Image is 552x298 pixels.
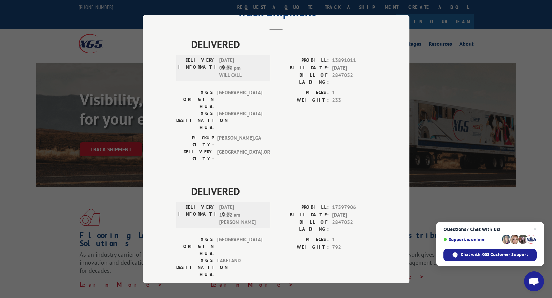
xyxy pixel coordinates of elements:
[276,219,329,233] label: BILL OF LADING:
[217,134,262,148] span: [PERSON_NAME] , GA
[176,148,214,162] label: DELIVERY CITY:
[176,89,214,110] label: XGS ORIGIN HUB:
[276,89,329,97] label: PIECES:
[217,236,262,257] span: [GEOGRAPHIC_DATA]
[332,211,376,219] span: [DATE]
[332,96,376,104] span: 233
[531,225,539,233] span: Close chat
[443,237,499,242] span: Support is online
[332,204,376,211] span: 17597906
[217,110,262,131] span: [GEOGRAPHIC_DATA]
[443,249,537,261] div: Chat with XGS Customer Support
[332,243,376,251] span: 792
[332,219,376,233] span: 2847052
[276,211,329,219] label: BILL DATE:
[276,96,329,104] label: WEIGHT:
[176,7,376,20] h2: Track Shipment
[443,227,537,232] span: Questions? Chat with us!
[219,57,264,79] span: [DATE] 05:00 pm WILL CALL
[176,236,214,257] label: XGS ORIGIN HUB:
[276,243,329,251] label: WEIGHT:
[178,57,216,79] label: DELIVERY INFORMATION:
[332,57,376,64] span: 13891011
[276,236,329,244] label: PIECES:
[332,89,376,97] span: 1
[276,64,329,72] label: BILL DATE:
[524,271,544,291] div: Open chat
[461,252,528,258] span: Chat with XGS Customer Support
[217,257,262,278] span: LAKELAND
[176,281,214,295] label: PICKUP CITY:
[219,204,264,226] span: [DATE] 10:22 am [PERSON_NAME]
[217,148,262,162] span: [GEOGRAPHIC_DATA] , OR
[276,57,329,64] label: PROBILL:
[332,64,376,72] span: [DATE]
[176,134,214,148] label: PICKUP CITY:
[217,89,262,110] span: [GEOGRAPHIC_DATA]
[176,110,214,131] label: XGS DESTINATION HUB:
[178,204,216,226] label: DELIVERY INFORMATION:
[276,204,329,211] label: PROBILL:
[191,37,376,52] span: DELIVERED
[176,257,214,278] label: XGS DESTINATION HUB:
[191,184,376,199] span: DELIVERED
[217,281,262,295] span: [PERSON_NAME] , GA
[276,72,329,86] label: BILL OF LADING:
[332,72,376,86] span: 2847052
[332,236,376,244] span: 1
